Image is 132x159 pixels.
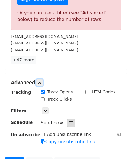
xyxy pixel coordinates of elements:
[11,34,78,39] small: [EMAIL_ADDRESS][DOMAIN_NAME]
[17,10,115,23] div: Or you can use a filter (see "Advanced" below) to reduce the number of rows
[11,120,33,125] strong: Schedule
[47,131,91,138] label: Add unsubscribe link
[11,90,31,95] strong: Tracking
[11,132,40,137] strong: Unsubscribe
[11,41,78,45] small: [EMAIL_ADDRESS][DOMAIN_NAME]
[41,139,95,145] a: Copy unsubscribe link
[47,96,72,102] label: Track Clicks
[41,120,63,126] span: Send now
[102,130,132,159] iframe: Chat Widget
[92,89,115,95] label: UTM Codes
[11,109,26,113] strong: Filters
[47,89,73,95] label: Track Opens
[11,48,78,52] small: [EMAIL_ADDRESS][DOMAIN_NAME]
[11,79,121,86] h5: Advanced
[11,56,36,64] a: +47 more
